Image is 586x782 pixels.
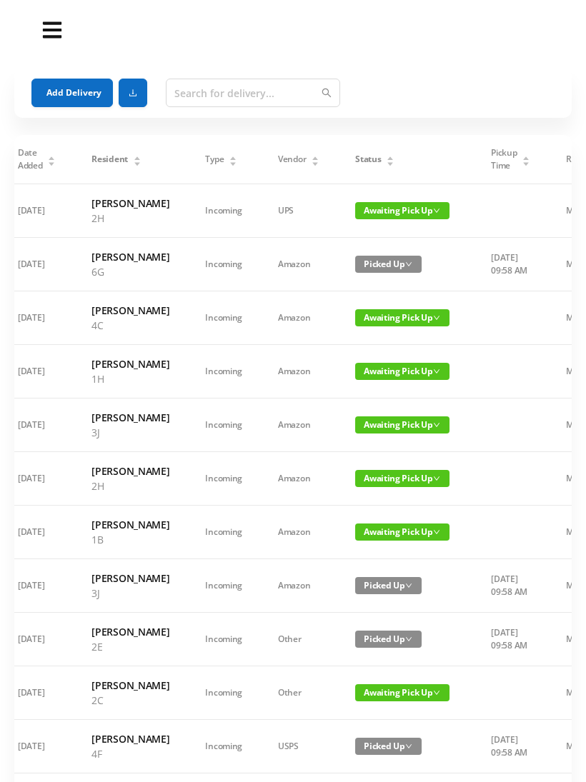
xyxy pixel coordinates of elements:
[433,689,440,696] i: icon: down
[91,318,169,333] p: 4C
[48,160,56,164] i: icon: caret-down
[260,720,337,773] td: USPS
[91,371,169,386] p: 1H
[133,154,141,163] div: Sort
[229,160,237,164] i: icon: caret-down
[187,184,260,238] td: Incoming
[91,624,169,639] h6: [PERSON_NAME]
[491,146,517,172] span: Pickup Time
[47,154,56,163] div: Sort
[260,238,337,291] td: Amazon
[91,478,169,493] p: 2H
[355,684,450,701] span: Awaiting Pick Up
[133,160,141,164] i: icon: caret-down
[91,586,169,601] p: 3J
[260,559,337,613] td: Amazon
[91,463,169,478] h6: [PERSON_NAME]
[433,368,440,375] i: icon: down
[433,421,440,428] i: icon: down
[91,639,169,654] p: 2E
[31,79,113,107] button: Add Delivery
[355,470,450,487] span: Awaiting Pick Up
[355,309,450,326] span: Awaiting Pick Up
[91,356,169,371] h6: [PERSON_NAME]
[522,154,530,159] i: icon: caret-up
[229,154,237,163] div: Sort
[133,154,141,159] i: icon: caret-up
[355,202,450,219] span: Awaiting Pick Up
[322,88,332,98] i: icon: search
[386,154,394,163] div: Sort
[91,303,169,318] h6: [PERSON_NAME]
[91,153,128,166] span: Resident
[91,425,169,440] p: 3J
[433,528,440,536] i: icon: down
[187,452,260,506] td: Incoming
[355,416,450,433] span: Awaiting Pick Up
[187,720,260,773] td: Incoming
[260,506,337,559] td: Amazon
[260,184,337,238] td: UPS
[355,363,450,380] span: Awaiting Pick Up
[91,410,169,425] h6: [PERSON_NAME]
[405,636,412,643] i: icon: down
[433,475,440,482] i: icon: down
[311,154,319,163] div: Sort
[405,261,412,268] i: icon: down
[229,154,237,159] i: icon: caret-up
[355,523,450,541] span: Awaiting Pick Up
[355,153,381,166] span: Status
[187,559,260,613] td: Incoming
[205,153,224,166] span: Type
[522,154,530,163] div: Sort
[473,559,548,613] td: [DATE] 09:58 AM
[355,577,422,594] span: Picked Up
[473,613,548,666] td: [DATE] 09:58 AM
[91,264,169,279] p: 6G
[187,506,260,559] td: Incoming
[260,452,337,506] td: Amazon
[91,731,169,746] h6: [PERSON_NAME]
[91,678,169,693] h6: [PERSON_NAME]
[91,693,169,708] p: 2C
[91,249,169,264] h6: [PERSON_NAME]
[405,743,412,750] i: icon: down
[18,146,43,172] span: Date Added
[387,154,394,159] i: icon: caret-up
[387,160,394,164] i: icon: caret-down
[260,398,337,452] td: Amazon
[187,666,260,720] td: Incoming
[91,532,169,547] p: 1B
[278,153,306,166] span: Vendor
[91,746,169,761] p: 4F
[91,211,169,226] p: 2H
[91,571,169,586] h6: [PERSON_NAME]
[187,238,260,291] td: Incoming
[312,160,319,164] i: icon: caret-down
[433,207,440,214] i: icon: down
[260,291,337,345] td: Amazon
[91,517,169,532] h6: [PERSON_NAME]
[355,256,422,273] span: Picked Up
[260,345,337,398] td: Amazon
[355,631,422,648] span: Picked Up
[433,314,440,321] i: icon: down
[119,79,147,107] button: icon: download
[166,79,340,107] input: Search for delivery...
[473,238,548,291] td: [DATE] 09:58 AM
[187,398,260,452] td: Incoming
[355,738,422,755] span: Picked Up
[91,196,169,211] h6: [PERSON_NAME]
[312,154,319,159] i: icon: caret-up
[405,582,412,589] i: icon: down
[260,666,337,720] td: Other
[48,154,56,159] i: icon: caret-up
[187,345,260,398] td: Incoming
[187,613,260,666] td: Incoming
[522,160,530,164] i: icon: caret-down
[260,613,337,666] td: Other
[473,720,548,773] td: [DATE] 09:58 AM
[187,291,260,345] td: Incoming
